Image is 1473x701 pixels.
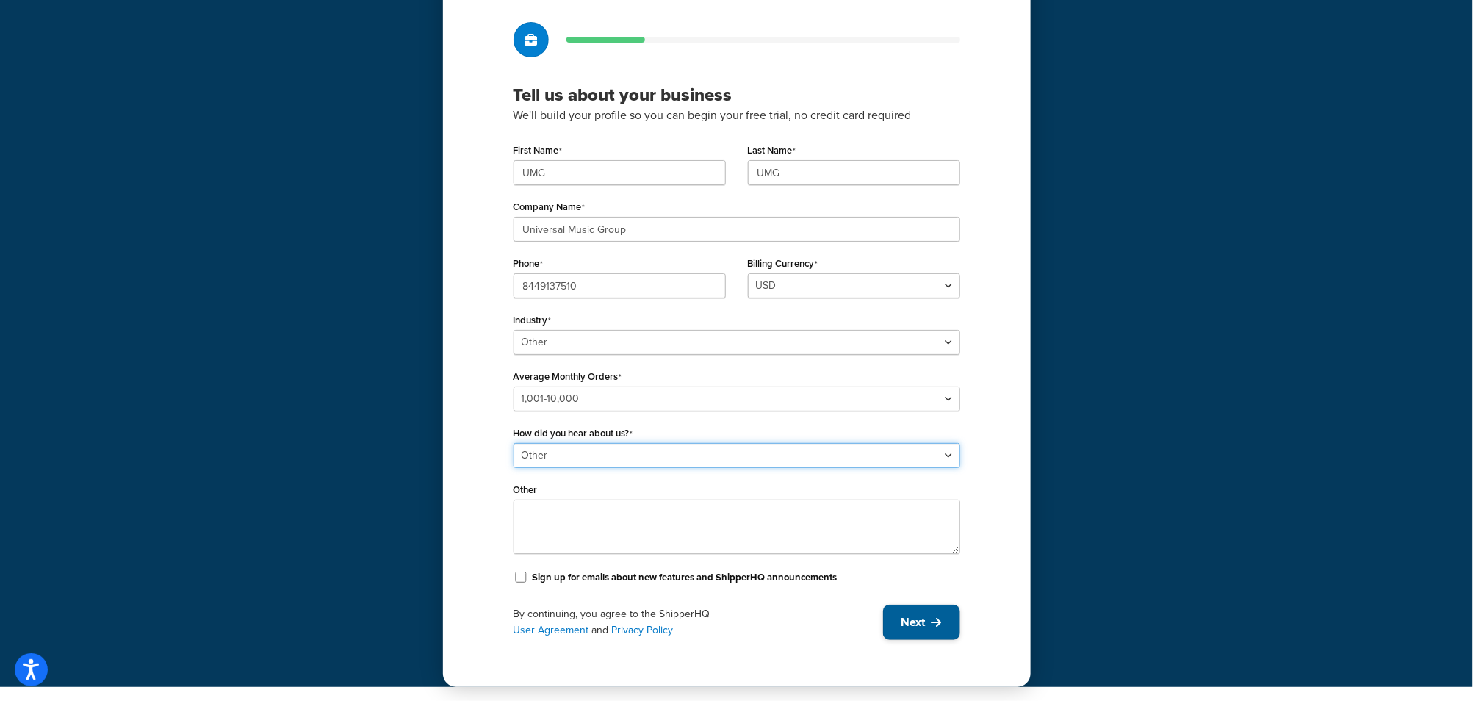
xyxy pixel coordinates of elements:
label: Last Name [748,145,796,157]
label: Industry [514,314,552,326]
a: User Agreement [514,622,589,638]
span: Next [901,614,926,630]
label: Phone [514,258,544,270]
label: Company Name [514,201,586,213]
label: How did you hear about us? [514,428,633,439]
label: Average Monthly Orders [514,371,622,383]
div: By continuing, you agree to the ShipperHQ and [514,606,883,639]
label: Sign up for emails about new features and ShipperHQ announcements [533,571,838,584]
label: Billing Currency [748,258,818,270]
a: Privacy Policy [612,622,674,638]
button: Next [883,605,960,640]
label: Other [514,484,538,495]
h3: Tell us about your business [514,84,960,106]
label: First Name [514,145,563,157]
p: We'll build your profile so you can begin your free trial, no credit card required [514,106,960,125]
